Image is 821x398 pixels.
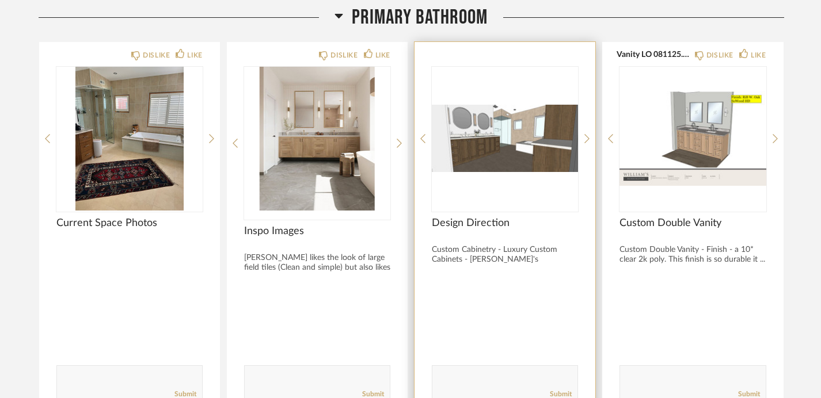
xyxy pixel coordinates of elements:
[56,217,203,229] span: Current Space Photos
[330,49,358,61] div: DISLIKE
[619,217,766,229] span: Custom Double Vanity
[706,49,733,61] div: DISLIKE
[619,67,766,211] img: undefined
[187,49,202,61] div: LIKE
[432,217,578,229] span: Design Direction
[244,225,390,238] span: Inspo Images
[617,49,690,59] button: Vanity LO 081125.pdf
[244,67,390,211] img: undefined
[352,5,488,30] span: Primary Bathroom
[432,245,578,274] div: Custom Cabinetry - Luxury Custom Cabinets - [PERSON_NAME]'s Handcrafted • Buil...
[375,49,390,61] div: LIKE
[143,49,170,61] div: DISLIKE
[56,67,203,211] img: undefined
[244,67,390,211] div: 0
[619,245,766,265] div: Custom Double Vanity - Finish - a 10* clear 2k poly. This finish is so durable it ...
[751,49,766,61] div: LIKE
[432,67,578,211] img: undefined
[244,253,390,282] div: [PERSON_NAME] likes the look of large field tiles (Clean and simple) but also likes the loo...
